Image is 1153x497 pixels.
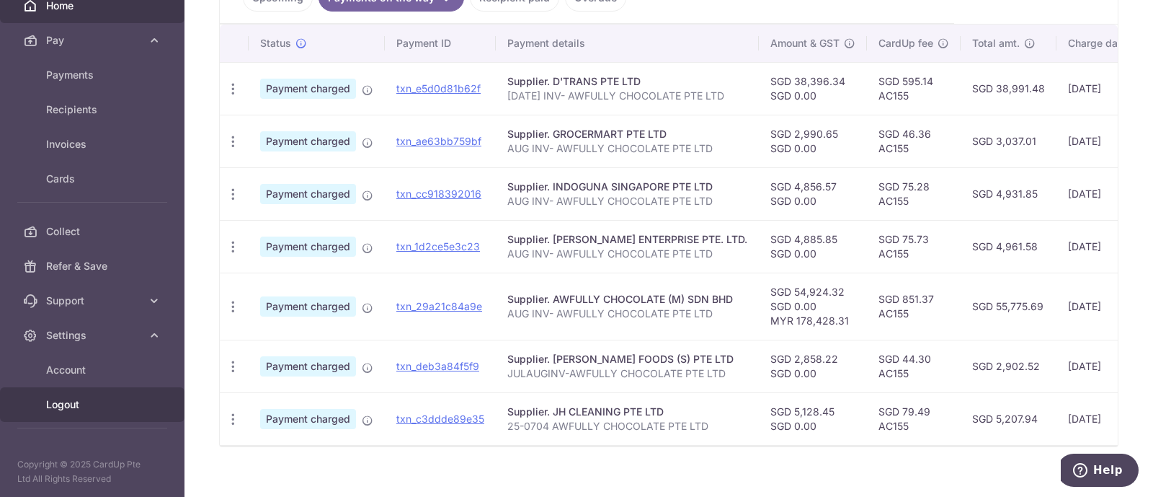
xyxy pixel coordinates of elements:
div: Supplier. GROCERMART PTE LTD [507,127,747,141]
td: SGD 4,856.57 SGD 0.00 [759,167,867,220]
td: SGD 54,924.32 SGD 0.00 MYR 178,428.31 [759,273,867,340]
span: Payment charged [260,296,356,317]
span: Account [46,363,141,377]
th: Payment ID [385,25,496,62]
span: Settings [46,328,141,343]
span: Payment charged [260,131,356,151]
span: Charge date [1068,36,1127,50]
td: SGD 38,396.34 SGD 0.00 [759,62,867,115]
span: Payment charged [260,237,356,257]
td: SGD 2,858.22 SGD 0.00 [759,340,867,392]
td: SGD 79.49 AC155 [867,392,961,445]
span: Total amt. [972,36,1020,50]
span: Collect [46,224,141,239]
a: txn_deb3a84f5f9 [396,360,479,372]
a: txn_c3ddde89e35 [396,413,484,425]
a: txn_ae63bb759bf [396,135,481,147]
th: Payment details [496,25,759,62]
td: SGD 3,037.01 [961,115,1056,167]
td: SGD 46.36 AC155 [867,115,961,167]
span: Recipients [46,102,141,117]
span: Invoices [46,137,141,151]
span: Payment charged [260,184,356,204]
div: Supplier. [PERSON_NAME] ENTERPRISE PTE. LTD. [507,232,747,247]
span: Support [46,294,141,308]
a: txn_1d2ce5e3c23 [396,240,480,252]
span: Pay [46,33,141,48]
span: Payment charged [260,409,356,429]
td: SGD 75.73 AC155 [867,220,961,273]
td: SGD 4,931.85 [961,167,1056,220]
td: SGD 2,990.65 SGD 0.00 [759,115,867,167]
a: txn_29a21c84a9e [396,300,482,312]
a: txn_e5d0d81b62f [396,82,481,94]
span: Cards [46,172,141,186]
span: Refer & Save [46,259,141,273]
td: SGD 4,961.58 [961,220,1056,273]
td: SGD 2,902.52 [961,340,1056,392]
td: SGD 5,128.45 SGD 0.00 [759,392,867,445]
p: [DATE] INV- AWFULLY CHOCOLATE PTE LTD [507,89,747,103]
td: SGD 851.37 AC155 [867,273,961,340]
span: CardUp fee [878,36,933,50]
p: AUG INV- AWFULLY CHOCOLATE PTE LTD [507,141,747,156]
span: Logout [46,397,141,412]
p: AUG INV- AWFULLY CHOCOLATE PTE LTD [507,194,747,208]
td: SGD 5,207.94 [961,392,1056,445]
a: txn_cc918392016 [396,188,481,200]
div: Supplier. INDOGUNA SINGAPORE PTE LTD [507,180,747,194]
td: SGD 4,885.85 SGD 0.00 [759,220,867,273]
p: JULAUGINV-AWFULLY CHOCOLATE PTE LTD [507,366,747,381]
div: Supplier. D'TRANS PTE LTD [507,74,747,89]
td: SGD 38,991.48 [961,62,1056,115]
span: Amount & GST [770,36,840,50]
iframe: Opens a widget where you can find more information [1061,454,1139,490]
td: SGD 55,775.69 [961,273,1056,340]
td: SGD 44.30 AC155 [867,340,961,392]
td: SGD 75.28 AC155 [867,167,961,220]
span: Status [260,36,291,50]
p: AUG INV- AWFULLY CHOCOLATE PTE LTD [507,247,747,261]
div: Supplier. AWFULLY CHOCOLATE (M) SDN BHD [507,292,747,307]
div: Supplier. [PERSON_NAME] FOODS (S) PTE LTD [507,352,747,366]
span: Payments [46,68,141,82]
div: Supplier. JH CLEANING PTE LTD [507,405,747,419]
p: AUG INV- AWFULLY CHOCOLATE PTE LTD [507,307,747,321]
p: 25-0704 AWFULLY CHOCOLATE PTE LTD [507,419,747,434]
td: SGD 595.14 AC155 [867,62,961,115]
span: Payment charged [260,356,356,377]
span: Payment charged [260,79,356,99]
